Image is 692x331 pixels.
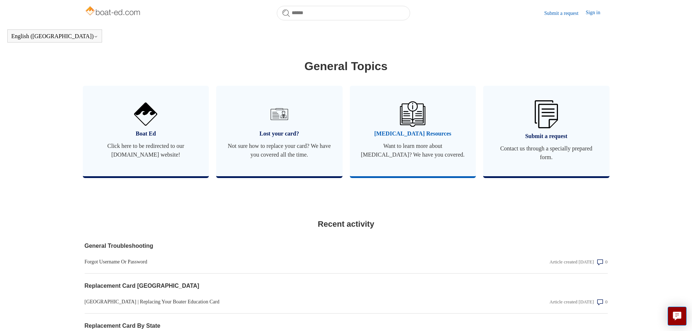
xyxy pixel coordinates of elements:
input: Search [277,6,410,20]
h2: Recent activity [85,218,608,230]
img: 01HZPCYVZMCNPYXCC0DPA2R54M [400,101,425,127]
a: Submit a request Contact us through a specially prepared form. [483,86,610,176]
img: 01HZPCYW3NK71669VZTW7XY4G9 [535,100,558,128]
span: [MEDICAL_DATA] Resources [361,129,465,138]
a: General Troubleshooting [85,242,451,250]
img: Boat-Ed Help Center home page [85,4,142,19]
span: Lost your card? [227,129,332,138]
button: English ([GEOGRAPHIC_DATA]) [11,33,98,40]
a: Lost your card? Not sure how to replace your card? We have you covered all the time. [216,86,343,176]
span: Not sure how to replace your card? We have you covered all the time. [227,142,332,159]
img: 01HZPCYVT14CG9T703FEE4SFXC [268,102,291,126]
div: Article created [DATE] [550,258,594,266]
span: Boat Ed [94,129,198,138]
a: [GEOGRAPHIC_DATA] | Replacing Your Boater Education Card [85,298,451,306]
a: Replacement Card [GEOGRAPHIC_DATA] [85,282,451,290]
a: [MEDICAL_DATA] Resources Want to learn more about [MEDICAL_DATA]? We have you covered. [350,86,476,176]
button: Live chat [668,307,687,326]
div: Article created [DATE] [550,298,594,306]
a: Submit a request [544,9,586,17]
a: Boat Ed Click here to be redirected to our [DOMAIN_NAME] website! [83,86,209,176]
a: Forgot Username Or Password [85,258,451,266]
span: Submit a request [494,132,599,141]
h1: General Topics [85,57,608,75]
span: Click here to be redirected to our [DOMAIN_NAME] website! [94,142,198,159]
img: 01HZPCYVNCVF44JPJQE4DN11EA [134,102,157,126]
a: Sign in [586,9,607,17]
span: Contact us through a specially prepared form. [494,144,599,162]
a: Replacement Card By State [85,322,451,330]
span: Want to learn more about [MEDICAL_DATA]? We have you covered. [361,142,465,159]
